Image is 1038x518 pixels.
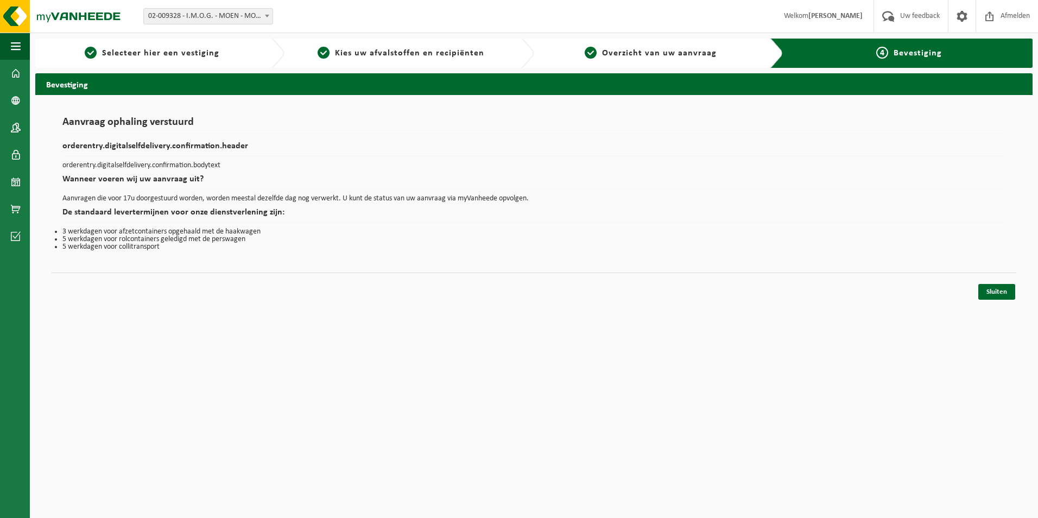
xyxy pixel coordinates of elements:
span: 02-009328 - I.M.O.G. - MOEN - MOEN [143,8,273,24]
a: 2Kies uw afvalstoffen en recipiënten [290,47,512,60]
h1: Aanvraag ophaling verstuurd [62,117,1005,134]
a: 1Selecteer hier een vestiging [41,47,263,60]
span: Selecteer hier een vestiging [102,49,219,58]
a: Sluiten [978,284,1015,300]
li: 5 werkdagen voor collitransport [62,243,1005,251]
a: 3Overzicht van uw aanvraag [540,47,762,60]
strong: [PERSON_NAME] [808,12,863,20]
span: 4 [876,47,888,59]
span: 02-009328 - I.M.O.G. - MOEN - MOEN [144,9,273,24]
li: 5 werkdagen voor rolcontainers geledigd met de perswagen [62,236,1005,243]
p: Aanvragen die voor 17u doorgestuurd worden, worden meestal dezelfde dag nog verwerkt. U kunt de s... [62,195,1005,203]
h2: Wanneer voeren wij uw aanvraag uit? [62,175,1005,189]
p: orderentry.digitalselfdelivery.confirmation.bodytext [62,162,1005,169]
span: 2 [318,47,330,59]
h2: De standaard levertermijnen voor onze dienstverlening zijn: [62,208,1005,223]
span: Bevestiging [894,49,942,58]
span: Kies uw afvalstoffen en recipiënten [335,49,484,58]
span: Overzicht van uw aanvraag [602,49,717,58]
h2: orderentry.digitalselfdelivery.confirmation.header [62,142,1005,156]
li: 3 werkdagen voor afzetcontainers opgehaald met de haakwagen [62,228,1005,236]
span: 1 [85,47,97,59]
h2: Bevestiging [35,73,1033,94]
span: 3 [585,47,597,59]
